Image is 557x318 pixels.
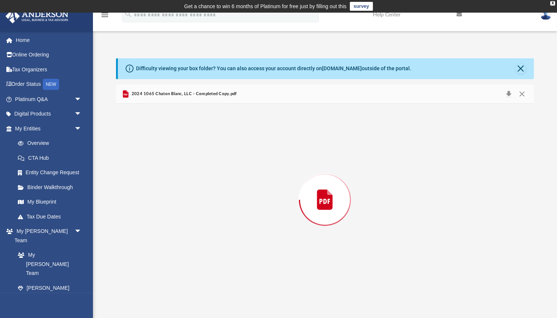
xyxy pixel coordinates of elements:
[10,180,93,195] a: Binder Walkthrough
[124,10,132,18] i: search
[10,195,89,210] a: My Blueprint
[116,84,534,296] div: Preview
[5,92,93,107] a: Platinum Q&Aarrow_drop_down
[5,33,93,48] a: Home
[350,2,373,11] a: survey
[3,9,71,23] img: Anderson Advisors Platinum Portal
[550,1,555,6] div: close
[5,77,93,92] a: Order StatusNEW
[10,280,89,304] a: [PERSON_NAME] System
[74,224,89,239] span: arrow_drop_down
[10,165,93,180] a: Entity Change Request
[516,64,526,74] button: Close
[74,107,89,122] span: arrow_drop_down
[74,121,89,136] span: arrow_drop_down
[130,91,237,97] span: 2024 1065 Chaton Blanc, LLC - Completed Copy.pdf
[5,107,93,121] a: Digital Productsarrow_drop_down
[100,14,109,19] a: menu
[100,10,109,19] i: menu
[43,79,59,90] div: NEW
[74,92,89,107] span: arrow_drop_down
[136,65,411,72] div: Difficulty viewing your box folder? You can also access your account directly on outside of the p...
[540,9,551,20] img: User Pic
[502,89,516,99] button: Download
[322,65,362,71] a: [DOMAIN_NAME]
[5,121,93,136] a: My Entitiesarrow_drop_down
[10,209,93,224] a: Tax Due Dates
[515,89,529,99] button: Close
[184,2,347,11] div: Get a chance to win 6 months of Platinum for free just by filling out this
[10,150,93,165] a: CTA Hub
[5,48,93,62] a: Online Ordering
[10,136,93,151] a: Overview
[5,224,89,248] a: My [PERSON_NAME] Teamarrow_drop_down
[5,62,93,77] a: Tax Organizers
[10,248,86,281] a: My [PERSON_NAME] Team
